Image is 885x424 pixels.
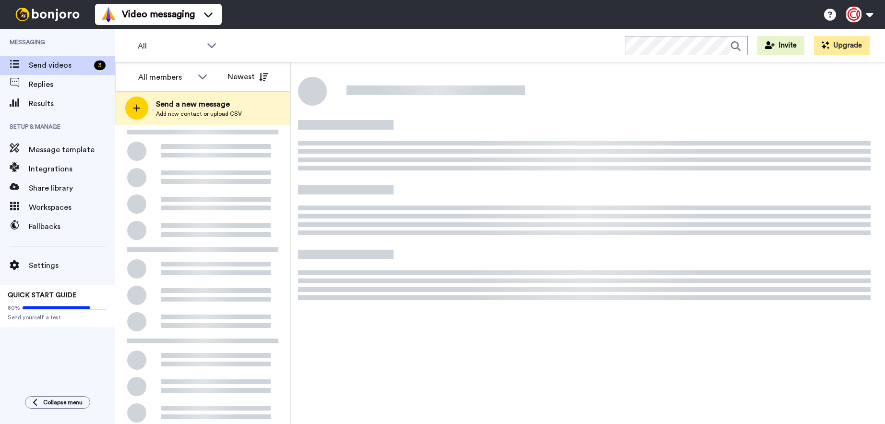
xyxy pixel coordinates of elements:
img: bj-logo-header-white.svg [12,8,84,21]
div: All members [138,72,193,83]
span: Share library [29,182,115,194]
div: 3 [94,61,106,70]
span: Replies [29,79,115,90]
span: 80% [8,304,20,312]
span: Message template [29,144,115,156]
span: Results [29,98,115,109]
img: vm-color.svg [101,7,116,22]
span: QUICK START GUIDE [8,292,77,299]
span: Add new contact or upload CSV [156,110,242,118]
span: Video messaging [122,8,195,21]
span: Fallbacks [29,221,115,232]
span: Send yourself a test [8,314,108,321]
span: Send videos [29,60,90,71]
button: Upgrade [814,36,870,55]
span: Workspaces [29,202,115,213]
span: Send a new message [156,98,242,110]
span: All [138,40,202,52]
button: Collapse menu [25,396,90,409]
button: Newest [220,67,275,86]
span: Settings [29,260,115,271]
span: Integrations [29,163,115,175]
span: Collapse menu [43,399,83,406]
button: Invite [757,36,804,55]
